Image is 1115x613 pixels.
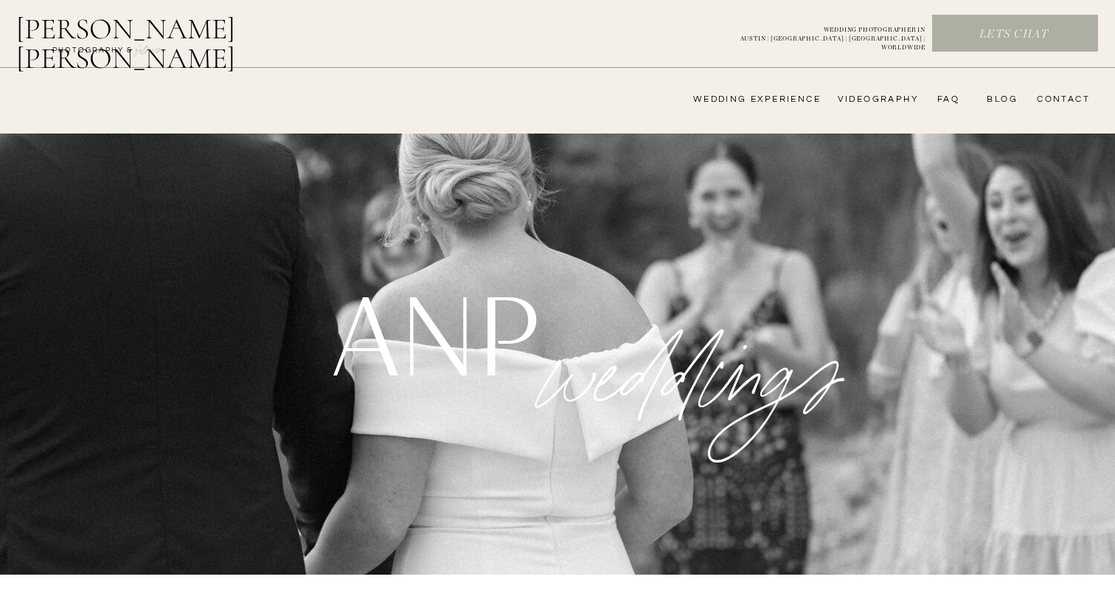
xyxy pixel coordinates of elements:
a: [PERSON_NAME] [PERSON_NAME] [16,14,312,49]
a: CONTACT [1032,94,1090,105]
a: videography [833,94,919,105]
a: FILMs [121,40,176,58]
a: photography & [44,45,141,63]
h1: anp [332,277,532,384]
a: wedding experience [673,94,821,105]
a: bLog [982,94,1018,105]
a: WEDDING PHOTOGRAPHER INAUSTIN | [GEOGRAPHIC_DATA] | [GEOGRAPHIC_DATA] | WORLDWIDE [716,26,925,42]
a: FAQ [930,94,959,105]
p: WEDDING PHOTOGRAPHER IN AUSTIN | [GEOGRAPHIC_DATA] | [GEOGRAPHIC_DATA] | WORLDWIDE [716,26,925,42]
a: Lets chat [933,27,1095,43]
p: WEDDINGS [515,254,883,363]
